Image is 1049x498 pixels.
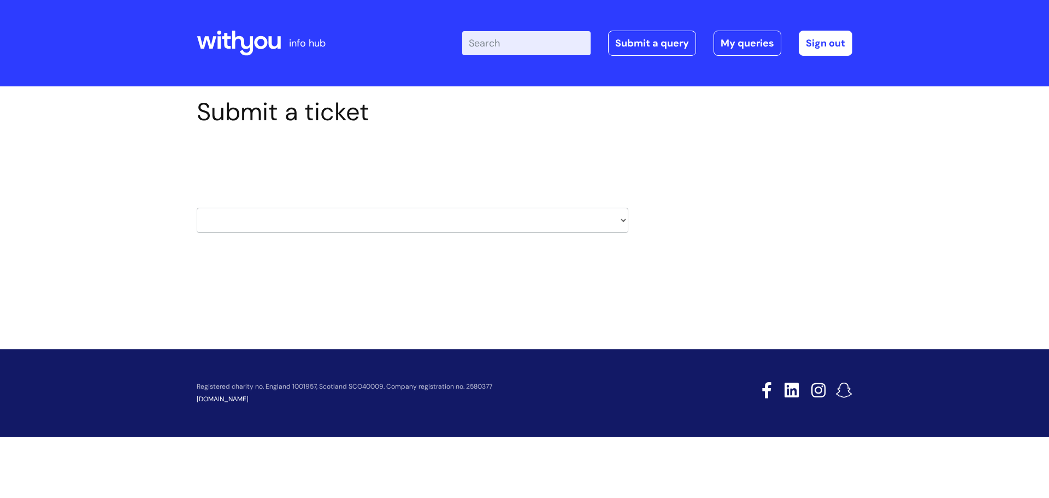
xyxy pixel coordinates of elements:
[799,31,852,56] a: Sign out
[289,34,326,52] p: info hub
[197,97,628,127] h1: Submit a ticket
[197,383,684,390] p: Registered charity no. England 1001957, Scotland SCO40009. Company registration no. 2580377
[714,31,781,56] a: My queries
[462,31,852,56] div: | -
[197,395,249,403] a: [DOMAIN_NAME]
[197,152,628,172] h2: Select issue type
[462,31,591,55] input: Search
[608,31,696,56] a: Submit a query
